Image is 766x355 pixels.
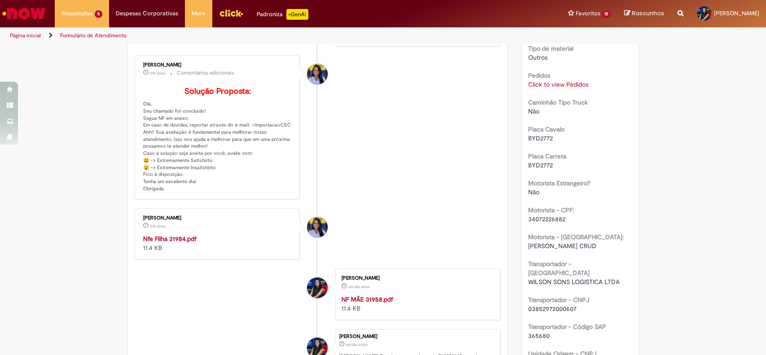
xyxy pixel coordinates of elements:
p: +GenAi [286,9,308,20]
a: NF MÃE 31958.pdf [341,295,393,303]
div: [PERSON_NAME] [339,334,495,339]
span: BYD2772 [528,161,553,169]
span: BYD2772 [528,134,553,142]
span: Não [528,107,539,115]
b: Motorista - CPF: [528,206,574,214]
span: [PERSON_NAME] CRUD [528,242,596,250]
span: 15 [602,10,611,18]
b: Pedidos [528,71,550,79]
div: [PERSON_NAME] [143,215,293,221]
div: 11.4 KB [143,234,293,252]
b: Transportador - [GEOGRAPHIC_DATA] [528,260,590,277]
span: 03852972000607 [528,305,577,313]
img: click_logo_yellow_360x200.png [219,6,243,20]
span: Outros [528,53,547,61]
div: Vanesa Cardoso Da Silva Barros [307,217,328,237]
span: 21h atrás [150,224,166,229]
span: 5 [95,10,102,18]
div: Vanesa Cardoso Da Silva Barros [307,64,328,84]
b: Motorista - [GEOGRAPHIC_DATA]: [528,233,624,241]
span: um dia atrás [348,284,370,289]
b: Transportador - CNPJ [528,296,589,304]
span: Requisições [61,9,93,18]
span: More [192,9,206,18]
b: Motorista Estrangeiro? [528,179,590,187]
a: Formulário de Atendimento [60,32,127,39]
span: 21h atrás [150,70,166,76]
a: Rascunhos [624,9,664,18]
a: Click to view Pedidos [528,80,588,88]
span: 34072226882 [528,215,565,223]
span: [PERSON_NAME] [714,9,759,17]
b: Transportador - Código SAP [528,323,606,331]
div: Padroniza [257,9,308,20]
b: Solução Proposta: [184,86,251,96]
a: Página inicial [10,32,41,39]
b: Placa Cavalo [528,125,565,133]
b: Tipo de material [528,44,573,53]
time: 30/09/2025 09:06:25 [348,284,370,289]
a: Nfe Filha 31984.pdf [143,235,197,243]
span: 365680 [528,332,550,340]
span: Favoritos [575,9,600,18]
img: ServiceNow [1,4,47,22]
b: Caminhão Tipo Truck [528,98,588,106]
div: [PERSON_NAME] [143,62,293,68]
span: Rascunhos [632,9,664,18]
div: 11.4 KB [341,295,491,313]
span: um dia atrás [346,342,368,347]
time: 30/09/2025 09:06:26 [346,342,368,347]
p: Olá, Seu chamado foi concluído! Segue NF em anexo. Em caso de dúvidas, reportar através do e-mail... [143,87,293,192]
time: 30/09/2025 13:31:29 [150,70,166,76]
div: Mariana Modesto Dos Santos [307,277,328,298]
ul: Trilhas de página [7,27,504,44]
span: Não [528,188,539,196]
span: Despesas Corporativas [116,9,178,18]
time: 30/09/2025 13:21:23 [150,224,166,229]
span: WILSON SONS LOGISTICA LTDA [528,278,620,286]
b: Placa Carreta [528,152,566,160]
div: [PERSON_NAME] [341,276,491,281]
small: Comentários adicionais [177,69,234,77]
